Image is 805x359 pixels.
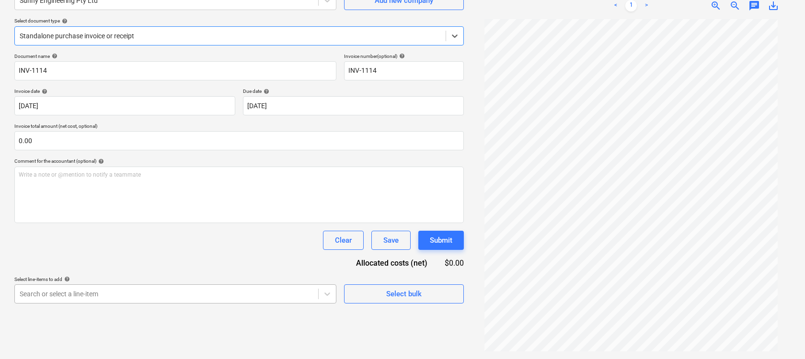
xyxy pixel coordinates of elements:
[243,96,464,115] input: Due date not specified
[40,89,47,94] span: help
[386,288,422,300] div: Select bulk
[14,131,464,150] input: Invoice total amount (net cost, optional)
[14,18,464,24] div: Select document type
[443,258,464,269] div: $0.00
[14,158,464,164] div: Comment for the accountant (optional)
[757,313,805,359] iframe: Chat Widget
[344,53,464,59] div: Invoice number (optional)
[344,61,464,80] input: Invoice number
[60,18,68,24] span: help
[14,276,336,282] div: Select line-items to add
[371,231,411,250] button: Save
[344,284,464,303] button: Select bulk
[383,234,399,247] div: Save
[339,258,443,269] div: Allocated costs (net)
[418,231,464,250] button: Submit
[397,53,405,59] span: help
[262,89,269,94] span: help
[14,88,235,94] div: Invoice date
[14,61,336,80] input: Document name
[14,123,464,131] p: Invoice total amount (net cost, optional)
[243,88,464,94] div: Due date
[62,276,70,282] span: help
[96,158,104,164] span: help
[323,231,364,250] button: Clear
[14,53,336,59] div: Document name
[430,234,452,247] div: Submit
[335,234,352,247] div: Clear
[14,96,235,115] input: Invoice date not specified
[50,53,57,59] span: help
